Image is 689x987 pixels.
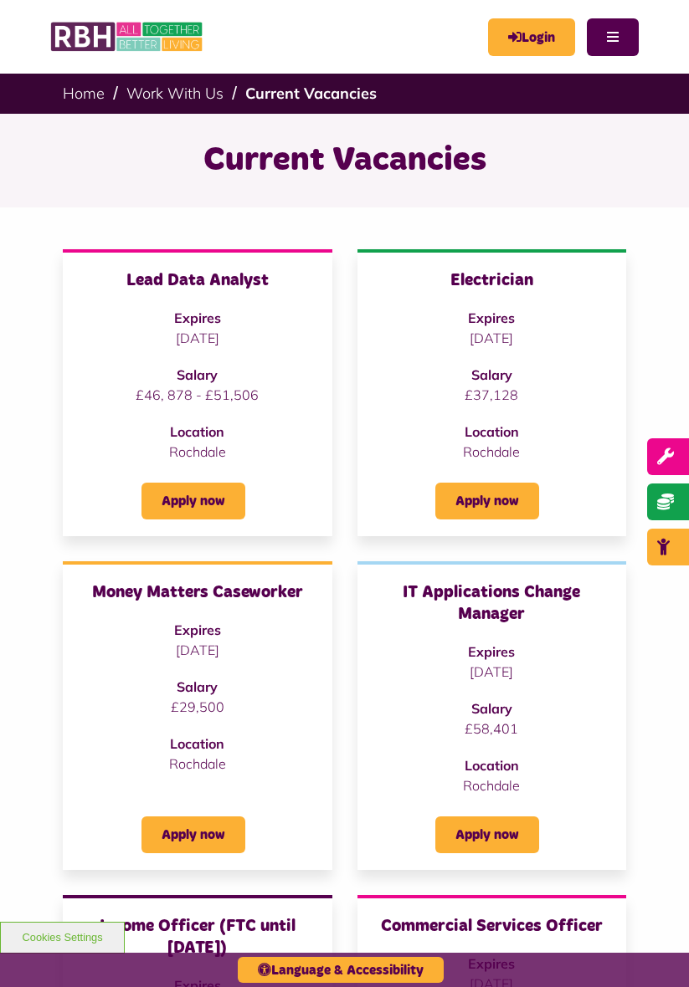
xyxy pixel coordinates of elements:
[80,581,316,603] h3: Money Matters Caseworker
[50,17,205,57] img: RBH
[488,18,575,56] a: MyRBH
[374,662,610,682] p: [DATE]
[177,678,218,695] strong: Salary
[587,18,639,56] button: Navigation
[614,912,689,987] iframe: Netcall Web Assistant for live chat
[435,483,539,519] a: Apply now
[80,269,316,291] h3: Lead Data Analyst
[374,328,610,348] p: [DATE]
[80,442,316,462] p: Rochdale
[80,328,316,348] p: [DATE]
[63,84,105,103] a: Home
[170,423,224,440] strong: Location
[468,309,515,326] strong: Expires
[435,816,539,853] a: Apply now
[468,643,515,660] strong: Expires
[141,483,245,519] a: Apply now
[80,754,316,774] p: Rochdale
[374,385,610,405] p: £37,128
[174,309,221,326] strong: Expires
[21,139,668,182] h1: Current Vacancies
[80,640,316,660] p: [DATE]
[80,915,316,959] h3: Income Officer (FTC until [DATE])
[177,366,218,383] strong: Salary
[374,581,610,625] h3: IT Applications Change Manager
[374,915,610,937] h3: Commercial Services Officer
[126,84,224,103] a: Work With Us
[245,84,377,103] a: Current Vacancies
[374,442,610,462] p: Rochdale
[374,269,610,291] h3: Electrician
[174,621,221,638] strong: Expires
[141,816,245,853] a: Apply now
[471,366,512,383] strong: Salary
[374,775,610,795] p: Rochdale
[374,719,610,739] p: £58,401
[465,423,519,440] strong: Location
[80,385,316,405] p: £46, 878 - £51,506
[238,957,444,983] button: Language & Accessibility
[465,757,519,774] strong: Location
[80,697,316,717] p: £29,500
[170,735,224,752] strong: Location
[471,700,512,717] strong: Salary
